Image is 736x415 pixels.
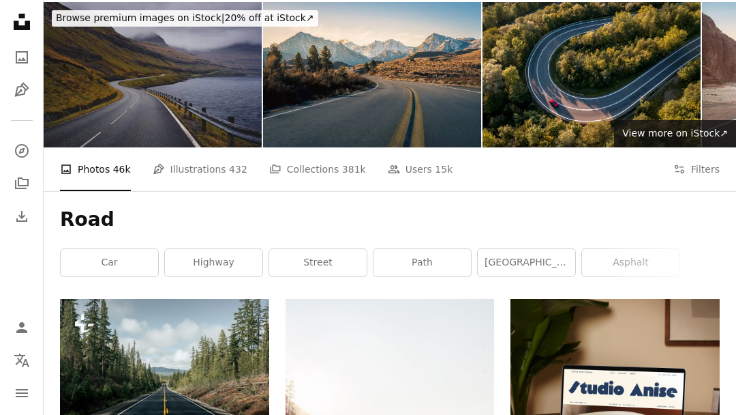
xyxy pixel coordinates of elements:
a: asphalt [582,249,679,276]
h1: Road [60,207,720,232]
img: Sunlit Mountain Road at Dawn [263,2,481,147]
span: View more on iStock ↗ [622,128,728,139]
a: Illustrations [8,76,35,104]
a: Browse premium images on iStock|20% off at iStock↗ [44,2,326,35]
a: Log in / Sign up [8,314,35,341]
span: 20% off at iStock ↗ [56,12,314,23]
span: 381k [342,162,366,177]
img: Red car on a winding road [482,2,701,147]
a: Collections [8,170,35,197]
a: Illustrations 432 [153,147,247,191]
a: path [373,249,471,276]
a: [GEOGRAPHIC_DATA] [478,249,575,276]
a: Download History [8,203,35,230]
a: Users 15k [388,147,453,191]
a: Explore [8,137,35,164]
a: Collections 381k [269,147,366,191]
button: Language [8,347,35,374]
span: 15k [435,162,453,177]
span: 432 [229,162,247,177]
a: car [61,249,158,276]
a: highway [165,249,262,276]
a: View more on iStock↗ [614,120,736,147]
a: Home — Unsplash [8,8,35,38]
span: Browse premium images on iStock | [56,12,224,23]
button: Menu [8,380,35,407]
img: Coastal road at Faroe Islands. [44,2,262,147]
a: street [269,249,367,276]
a: Photos [8,44,35,71]
a: an empty road surrounded by trees and mountains [60,362,269,375]
button: Filters [673,147,720,191]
